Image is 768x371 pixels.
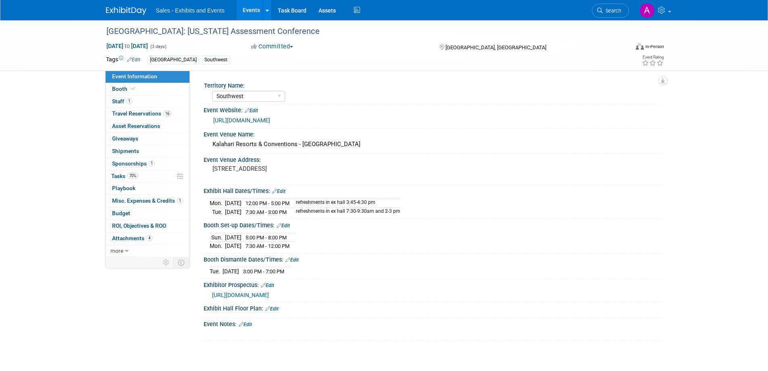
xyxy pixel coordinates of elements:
div: Event Venue Address: [204,154,662,164]
span: Playbook [112,185,135,191]
span: 3:00 PM - 7:00 PM [243,268,284,275]
td: Tue. [210,208,225,216]
span: 7:30 AM - 3:00 PM [246,209,287,215]
span: [GEOGRAPHIC_DATA], [GEOGRAPHIC_DATA] [445,44,546,50]
a: Edit [127,57,140,63]
div: Exhibitor Prospectus: [204,279,662,289]
a: ROI, Objectives & ROO [106,220,189,232]
div: Booth Set-up Dates/Times: [204,219,662,230]
td: [DATE] [225,242,241,250]
a: Shipments [106,145,189,157]
a: Playbook [106,182,189,195]
button: Committed [248,42,296,51]
td: Mon. [210,242,225,250]
div: Event Venue Name: [204,128,662,138]
a: Edit [277,223,290,228]
a: Edit [245,108,258,113]
td: [DATE] [225,199,241,208]
span: 16 [163,111,171,117]
a: [URL][DOMAIN_NAME] [212,292,269,298]
a: Sponsorships1 [106,158,189,170]
span: Sales - Exhibits and Events [156,7,225,14]
span: [DATE] [DATE] [106,42,148,50]
span: 5:00 PM - 8:00 PM [246,235,287,241]
a: Event Information [106,71,189,83]
div: Event Rating [642,55,664,59]
a: Edit [272,189,285,194]
span: (3 days) [150,44,167,49]
img: Format-Inperson.png [636,43,644,50]
div: In-Person [645,44,664,50]
span: Search [603,8,621,14]
td: [DATE] [225,233,241,242]
img: Alianna Ortu [639,3,655,18]
td: refreshments in ex hall 7:30-9:30am and 2-3 pm [291,208,400,216]
span: ROI, Objectives & ROO [112,222,166,229]
div: Exhibit Hall Dates/Times: [204,185,662,195]
div: Territory Name: [204,80,659,90]
div: Event Notes: [204,318,662,329]
span: Tasks [111,173,138,179]
div: Southwest [202,56,230,64]
span: Attachments [112,235,152,241]
td: Toggle Event Tabs [173,257,189,268]
td: [DATE] [225,208,241,216]
a: Budget [106,208,189,220]
div: Kalahari Resorts & Conventions - [GEOGRAPHIC_DATA] [210,138,656,151]
td: Sun. [210,233,225,242]
span: 1 [126,98,132,104]
td: Tags [106,55,140,65]
td: Tue. [210,267,223,276]
span: 1 [177,198,183,204]
a: Edit [285,257,299,263]
span: to [123,43,131,49]
a: Edit [265,306,279,312]
a: Giveaways [106,133,189,145]
td: [DATE] [223,267,239,276]
a: Booth [106,83,189,95]
img: ExhibitDay [106,7,146,15]
span: Travel Reservations [112,110,171,117]
span: Budget [112,210,130,216]
span: 4 [146,235,152,241]
a: more [106,245,189,257]
span: 7:30 AM - 12:00 PM [246,243,289,249]
span: Asset Reservations [112,123,160,129]
span: Sponsorships [112,160,155,167]
span: Booth [112,86,137,92]
div: Event Format [581,42,664,54]
td: Personalize Event Tab Strip [159,257,173,268]
i: Booth reservation complete [131,86,135,91]
span: Event Information [112,73,157,80]
td: Mon. [210,199,225,208]
div: [GEOGRAPHIC_DATA] [148,56,199,64]
a: Attachments4 [106,233,189,245]
span: 1 [149,160,155,166]
span: 70% [127,173,138,179]
span: Shipments [112,148,139,154]
span: Staff [112,98,132,105]
a: Edit [239,322,252,327]
span: Giveaways [112,135,138,142]
span: more [110,247,123,254]
span: 12:00 PM - 5:00 PM [246,200,289,206]
div: Exhibit Hall Floor Plan: [204,302,662,313]
span: Misc. Expenses & Credits [112,197,183,204]
td: refreshments in ex hall 3:45-4:30 pm [291,199,400,208]
pre: [STREET_ADDRESS] [212,165,386,172]
div: [GEOGRAPHIC_DATA]: [US_STATE] Assessment Conference [104,24,617,39]
a: Asset Reservations [106,120,189,132]
div: Booth Dismantle Dates/Times: [204,254,662,264]
a: Tasks70% [106,170,189,182]
a: Search [592,4,629,18]
a: Staff1 [106,96,189,108]
a: Edit [261,283,274,288]
a: Travel Reservations16 [106,108,189,120]
a: Misc. Expenses & Credits1 [106,195,189,207]
a: [URL][DOMAIN_NAME] [213,117,270,124]
div: Event Website: [204,104,662,115]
